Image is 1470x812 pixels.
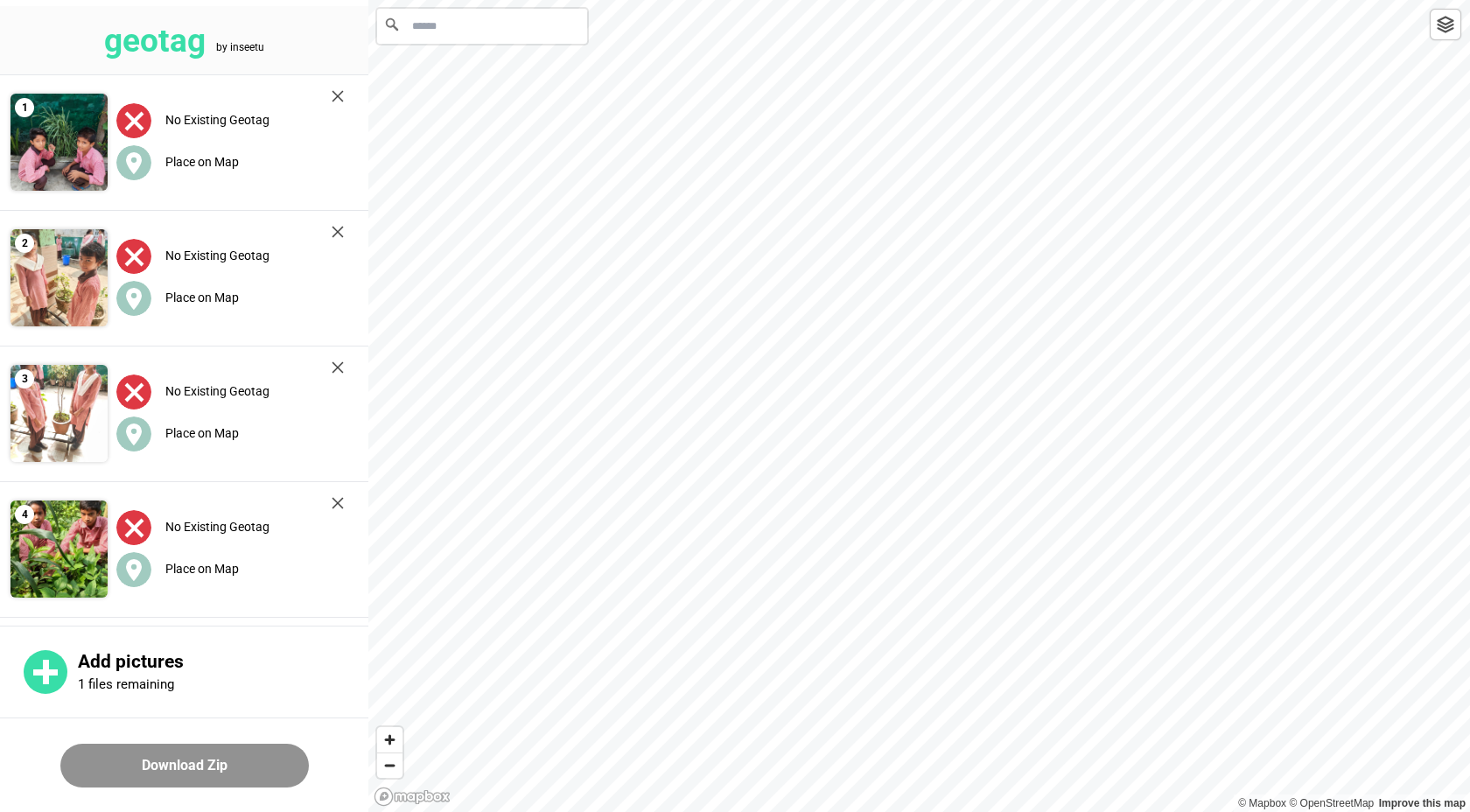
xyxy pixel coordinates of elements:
[78,651,368,673] p: Add pictures
[15,234,34,253] span: 2
[104,22,206,59] tspan: geotag
[116,239,151,274] img: uploadImagesAlt
[10,500,108,598] img: Z
[332,226,344,238] img: cross
[165,562,239,576] label: Place on Map
[332,361,344,374] img: cross
[1379,797,1466,809] a: Map feedback
[332,90,344,102] img: cross
[10,229,108,326] img: 9k=
[165,248,269,262] label: No Existing Geotag
[15,505,34,524] span: 4
[116,510,151,545] img: uploadImagesAlt
[1437,16,1454,33] img: toggleLayer
[116,103,151,138] img: uploadImagesAlt
[165,384,269,398] label: No Existing Geotag
[377,752,402,778] button: Zoom out
[165,290,239,304] label: Place on Map
[216,41,264,53] tspan: by inseetu
[377,753,402,778] span: Zoom out
[1289,797,1374,809] a: OpenStreetMap
[332,497,344,509] img: cross
[377,9,587,44] input: Search
[78,676,174,692] p: 1 files remaining
[1238,797,1286,809] a: Mapbox
[374,787,451,807] a: Mapbox logo
[165,113,269,127] label: No Existing Geotag
[60,744,309,787] button: Download Zip
[116,374,151,409] img: uploadImagesAlt
[10,365,108,462] img: Z
[165,155,239,169] label: Place on Map
[15,98,34,117] span: 1
[10,94,108,191] img: 2Q==
[165,520,269,534] label: No Existing Geotag
[377,727,402,752] button: Zoom in
[165,426,239,440] label: Place on Map
[15,369,34,388] span: 3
